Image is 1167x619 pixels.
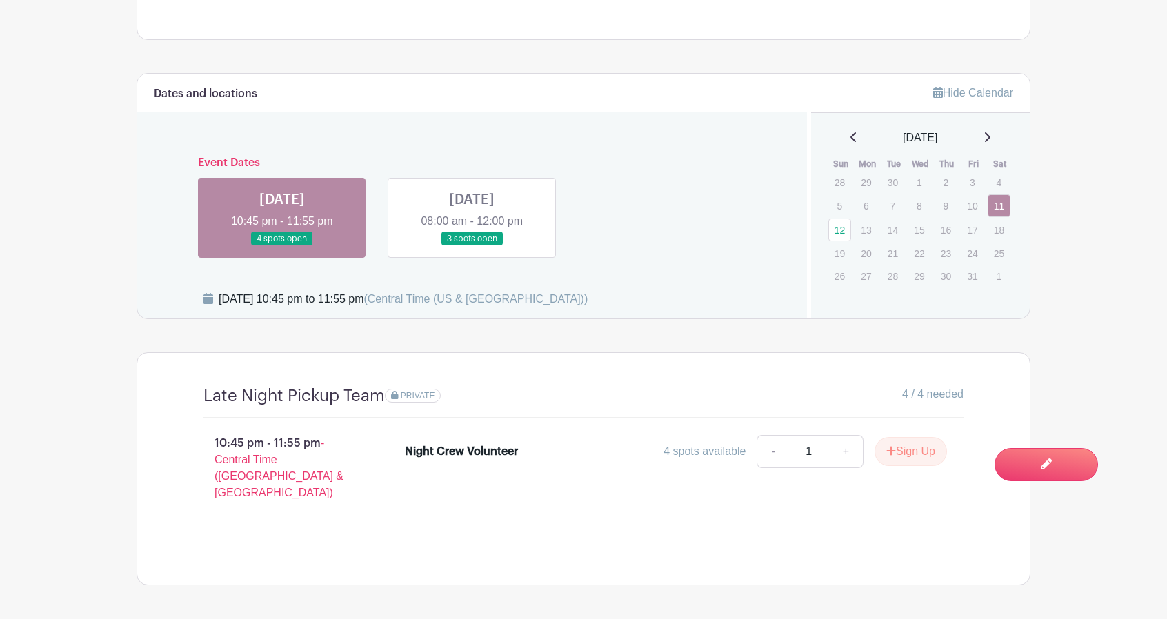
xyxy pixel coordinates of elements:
[935,195,957,216] p: 9
[855,243,877,264] p: 20
[961,172,984,193] p: 3
[908,243,930,264] p: 22
[881,157,908,171] th: Tue
[215,437,343,498] span: - Central Time ([GEOGRAPHIC_DATA] & [GEOGRAPHIC_DATA])
[908,265,930,287] p: 29
[855,195,877,216] p: 6
[854,157,881,171] th: Mon
[961,219,984,241] p: 17
[828,195,851,216] p: 5
[908,195,930,216] p: 8
[828,172,851,193] p: 28
[154,88,257,101] h6: Dates and locations
[828,243,851,264] p: 19
[988,194,1010,217] a: 11
[181,429,383,507] p: 10:45 pm - 11:55 pm
[401,391,435,400] span: PRIVATE
[855,172,877,193] p: 29
[881,243,904,264] p: 21
[664,443,746,460] div: 4 spots available
[881,219,904,241] p: 14
[829,435,864,468] a: +
[828,157,855,171] th: Sun
[935,243,957,264] p: 23
[988,243,1010,264] p: 25
[828,219,851,241] a: 12
[828,265,851,287] p: 26
[875,437,947,466] button: Sign Up
[855,219,877,241] p: 13
[881,172,904,193] p: 30
[907,157,934,171] th: Wed
[881,265,904,287] p: 28
[933,87,1013,99] a: Hide Calendar
[935,265,957,287] p: 30
[203,386,385,406] h4: Late Night Pickup Team
[757,435,788,468] a: -
[935,219,957,241] p: 16
[961,195,984,216] p: 10
[961,243,984,264] p: 24
[187,156,757,170] h6: Event Dates
[903,130,937,146] span: [DATE]
[855,265,877,287] p: 27
[219,291,588,307] div: [DATE] 10:45 pm to 11:55 pm
[405,443,518,460] div: Night Crew Volunteer
[881,195,904,216] p: 7
[988,265,1010,287] p: 1
[363,293,588,305] span: (Central Time (US & [GEOGRAPHIC_DATA]))
[988,172,1010,193] p: 4
[934,157,961,171] th: Thu
[908,219,930,241] p: 15
[902,386,964,403] span: 4 / 4 needed
[988,219,1010,241] p: 18
[908,172,930,193] p: 1
[960,157,987,171] th: Fri
[935,172,957,193] p: 2
[961,265,984,287] p: 31
[987,157,1014,171] th: Sat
